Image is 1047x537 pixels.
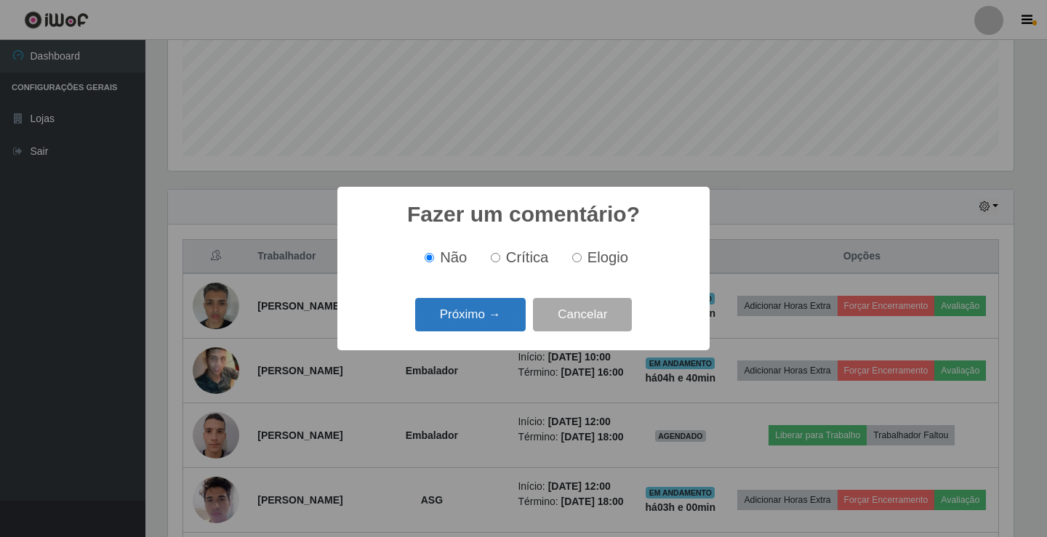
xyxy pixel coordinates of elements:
[533,298,632,332] button: Cancelar
[425,253,434,262] input: Não
[491,253,500,262] input: Crítica
[407,201,640,227] h2: Fazer um comentário?
[415,298,526,332] button: Próximo →
[506,249,549,265] span: Crítica
[572,253,582,262] input: Elogio
[440,249,467,265] span: Não
[587,249,628,265] span: Elogio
